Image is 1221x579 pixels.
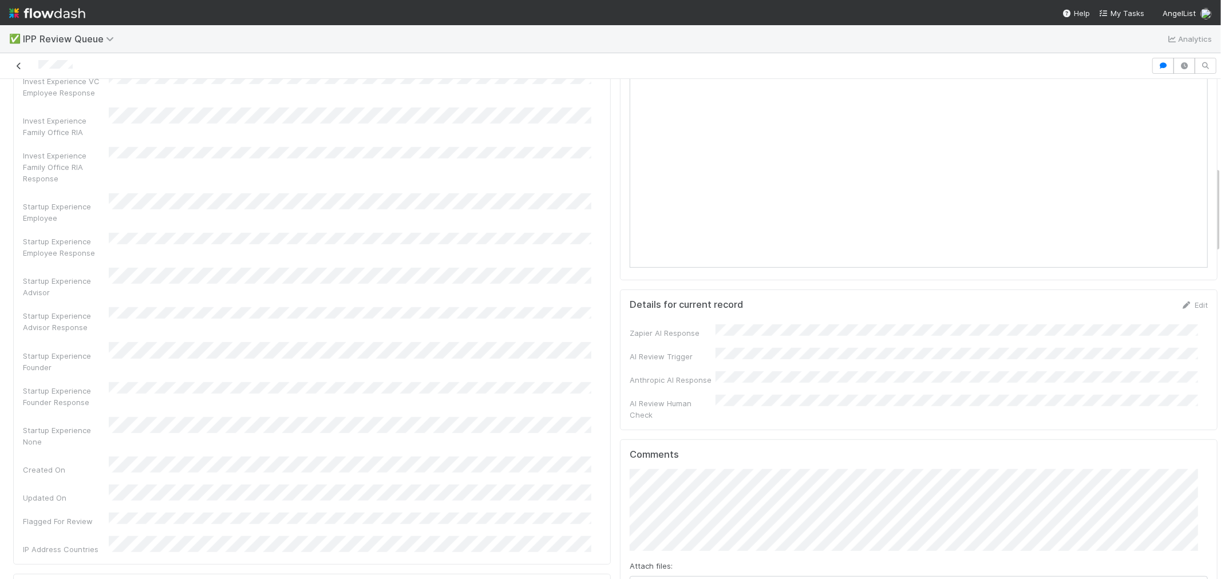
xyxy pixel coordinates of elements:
div: Invest Experience VC Employee Response [23,76,109,98]
a: Edit [1181,300,1208,310]
a: My Tasks [1099,7,1144,19]
div: Startup Experience Advisor [23,275,109,298]
img: logo-inverted-e16ddd16eac7371096b0.svg [9,3,85,23]
span: IPP Review Queue [23,33,120,45]
div: Startup Experience Founder Response [23,385,109,408]
div: Invest Experience Family Office RIA [23,115,109,138]
div: Invest Experience Family Office RIA Response [23,150,109,184]
span: AngelList [1163,9,1196,18]
div: Startup Experience Founder [23,350,109,373]
div: Startup Experience None [23,425,109,447]
h5: Details for current record [630,299,743,311]
div: Created On [23,464,109,475]
div: Anthropic AI Response [630,374,716,386]
div: Startup Experience Employee [23,201,109,224]
label: Attach files: [630,560,673,572]
div: Updated On [23,492,109,503]
h5: Comments [630,449,1208,461]
div: Startup Experience Advisor Response [23,310,109,333]
div: Startup Experience Employee Response [23,236,109,259]
div: Flagged For Review [23,515,109,527]
a: Analytics [1167,32,1212,46]
div: Help [1062,7,1090,19]
div: AI Review Trigger [630,351,716,362]
div: Zapier AI Response [630,327,716,339]
span: ✅ [9,34,21,43]
div: AI Review Human Check [630,398,716,421]
div: IP Address Countries [23,544,109,555]
img: avatar_cd4e5e5e-3003-49e5-bc76-fd776f359de9.png [1200,8,1212,19]
span: My Tasks [1099,9,1144,18]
